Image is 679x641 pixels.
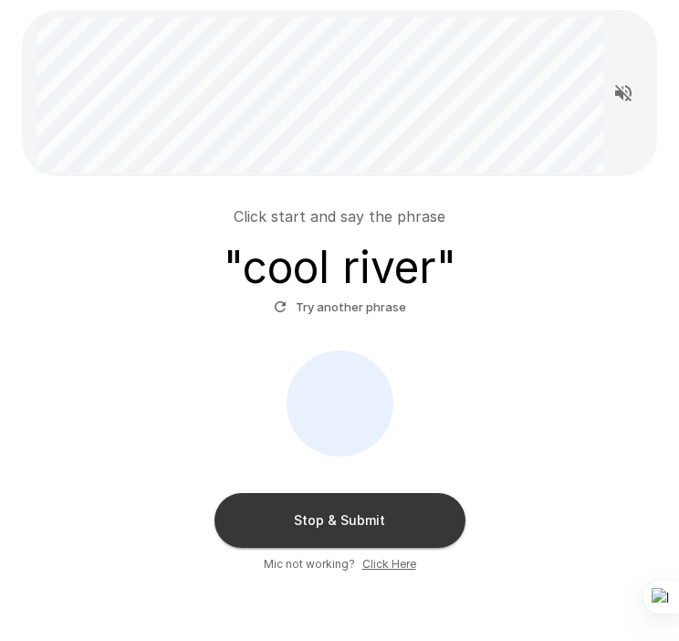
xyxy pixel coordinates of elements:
button: Try another phrase [269,293,411,321]
p: Click start and say the phrase [234,205,445,227]
button: Stop & Submit [214,493,465,548]
span: Mic not working? [264,555,355,573]
h3: " cool river " [224,242,456,293]
u: Click Here [362,557,416,571]
button: Read questions aloud [605,75,642,111]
